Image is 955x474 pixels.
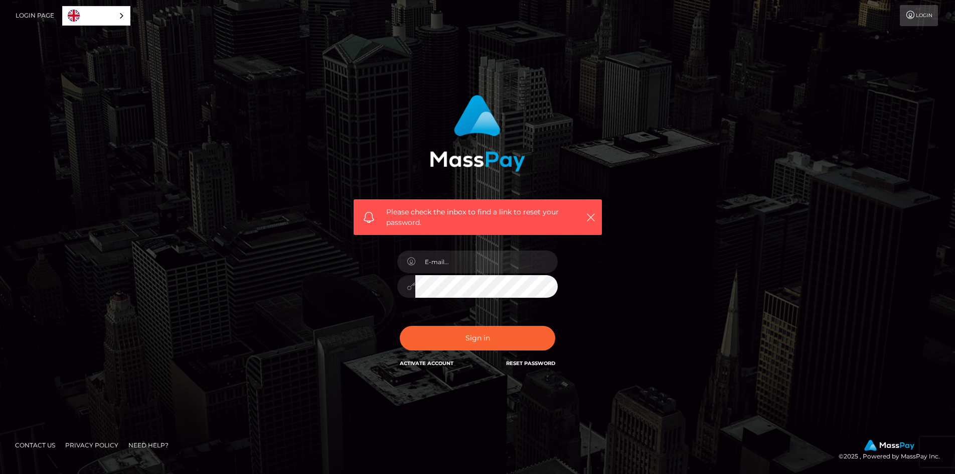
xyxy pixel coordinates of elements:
[62,6,130,26] div: Language
[864,440,914,451] img: MassPay
[400,360,453,367] a: Activate Account
[62,6,130,26] aside: Language selected: English
[386,207,569,228] span: Please check the inbox to find a link to reset your password.
[63,7,130,25] a: English
[839,440,947,462] div: © 2025 , Powered by MassPay Inc.
[430,95,525,172] img: MassPay Login
[415,251,558,273] input: E-mail...
[61,437,122,453] a: Privacy Policy
[124,437,173,453] a: Need Help?
[11,437,59,453] a: Contact Us
[900,5,938,26] a: Login
[16,5,54,26] a: Login Page
[400,326,555,350] button: Sign in
[506,360,555,367] a: Reset Password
